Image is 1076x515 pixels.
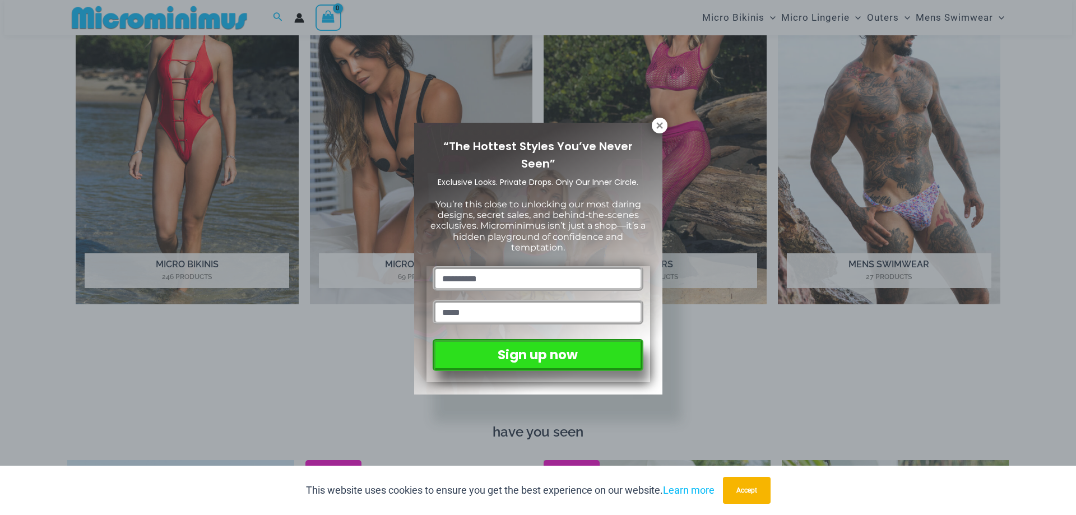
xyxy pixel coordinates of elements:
a: Learn more [663,484,715,496]
span: “The Hottest Styles You’ve Never Seen” [443,138,633,171]
p: This website uses cookies to ensure you get the best experience on our website. [306,482,715,499]
span: Exclusive Looks. Private Drops. Only Our Inner Circle. [438,177,638,188]
button: Close [652,118,667,133]
button: Sign up now [433,339,643,371]
button: Accept [723,477,771,504]
span: You’re this close to unlocking our most daring designs, secret sales, and behind-the-scenes exclu... [430,199,646,253]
